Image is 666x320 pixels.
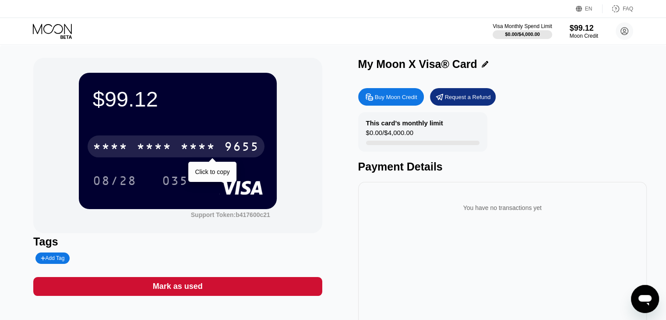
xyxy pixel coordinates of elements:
[366,119,443,127] div: This card’s monthly limit
[33,277,322,296] div: Mark as used
[631,285,659,313] iframe: Button to launch messaging window
[366,129,413,141] div: $0.00 / $4,000.00
[623,6,633,12] div: FAQ
[365,196,640,220] div: You have no transactions yet
[162,175,188,189] div: 035
[358,88,424,106] div: Buy Moon Credit
[358,58,477,71] div: My Moon X Visa® Card
[86,170,143,192] div: 08/28
[358,160,647,173] div: Payment Details
[505,32,540,37] div: $0.00 / $4,000.00
[585,6,592,12] div: EN
[570,24,598,33] div: $99.12
[35,252,70,264] div: Add Tag
[603,4,633,13] div: FAQ
[375,93,417,101] div: Buy Moon Credit
[570,24,598,39] div: $99.12Moon Credit
[153,281,203,292] div: Mark as used
[93,87,263,111] div: $99.12
[224,141,259,155] div: 9655
[576,4,603,13] div: EN
[191,211,270,218] div: Support Token:b417600c21
[493,23,552,39] div: Visa Monthly Spend Limit$0.00/$4,000.00
[191,211,270,218] div: Support Token: b417600c21
[430,88,496,106] div: Request a Refund
[41,255,64,261] div: Add Tag
[155,170,195,192] div: 035
[195,168,229,175] div: Click to copy
[93,175,137,189] div: 08/28
[493,23,552,29] div: Visa Monthly Spend Limit
[445,93,491,101] div: Request a Refund
[570,33,598,39] div: Moon Credit
[33,235,322,248] div: Tags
